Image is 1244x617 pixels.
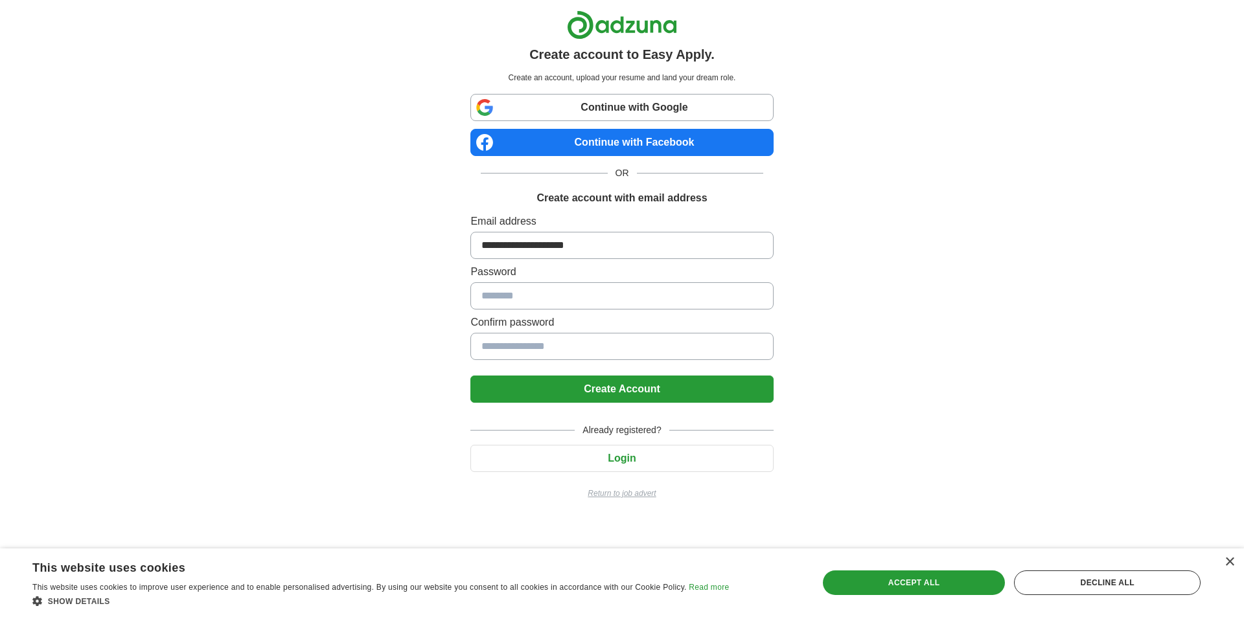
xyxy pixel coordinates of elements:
[470,376,773,403] button: Create Account
[1225,557,1234,567] div: Close
[470,445,773,472] button: Login
[32,594,729,607] div: Show details
[32,583,687,592] span: This website uses cookies to improve user experience and to enable personalised advertising. By u...
[470,129,773,156] a: Continue with Facebook
[689,583,729,592] a: Read more, opens a new window
[473,72,770,84] p: Create an account, upload your resume and land your dream role.
[470,488,773,499] a: Return to job advert
[608,166,637,180] span: OR
[470,315,773,330] label: Confirm password
[470,94,773,121] a: Continue with Google
[470,453,773,464] a: Login
[470,214,773,229] label: Email address
[48,597,110,606] span: Show details
[32,556,697,576] div: This website uses cookies
[536,190,707,206] h1: Create account with email address
[575,423,669,437] span: Already registered?
[470,264,773,280] label: Password
[823,570,1006,595] div: Accept all
[1014,570,1201,595] div: Decline all
[529,45,715,64] h1: Create account to Easy Apply.
[567,10,677,39] img: Adzuna logo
